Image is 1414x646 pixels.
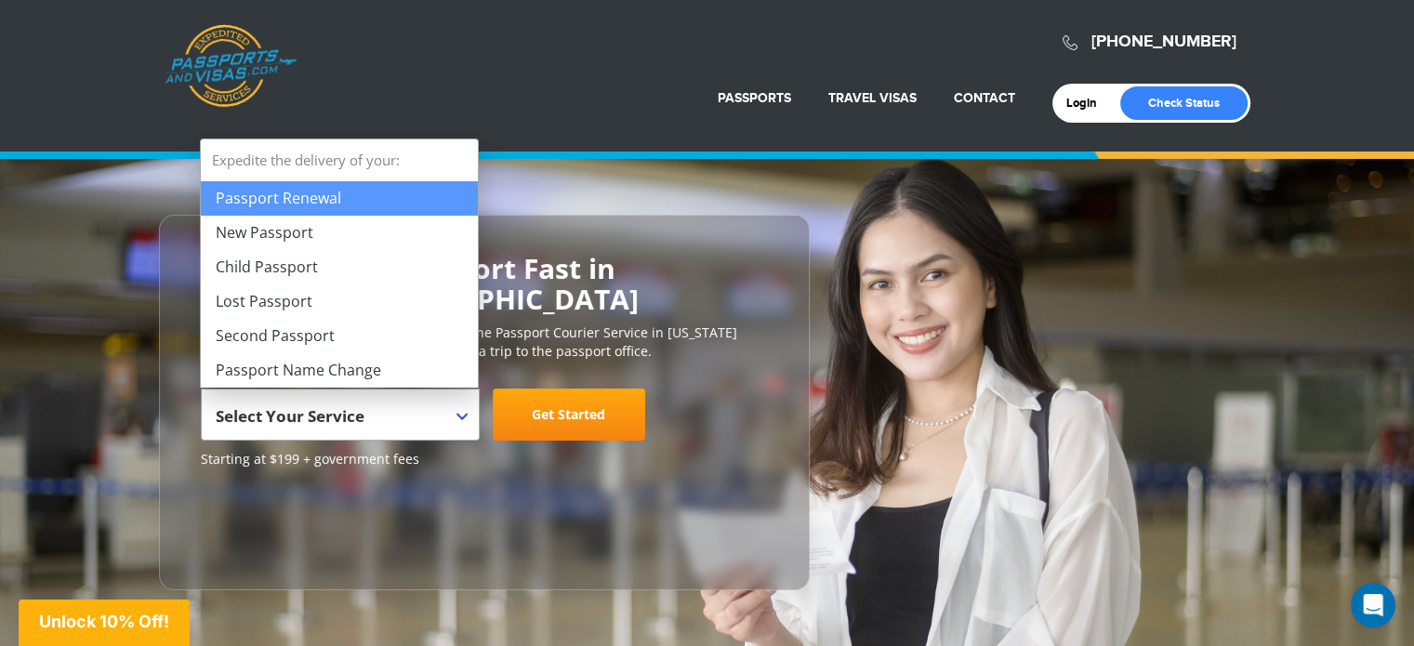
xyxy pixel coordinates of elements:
p: [DOMAIN_NAME] is the #1 most trusted online Passport Courier Service in [US_STATE][GEOGRAPHIC_DAT... [201,323,768,361]
a: Travel Visas [828,90,917,106]
strong: Expedite the delivery of your: [201,139,478,181]
li: Passport Name Change [201,353,478,388]
span: Unlock 10% Off! [39,612,169,631]
div: Open Intercom Messenger [1351,583,1395,627]
li: Lost Passport [201,284,478,319]
iframe: Customer reviews powered by Trustpilot [201,478,340,571]
div: Unlock 10% Off! [19,600,190,646]
a: Contact [954,90,1015,106]
span: Select Your Service [216,405,364,427]
a: [PHONE_NUMBER] [1091,32,1236,52]
h2: Get Your U.S. Passport Fast in [US_STATE][GEOGRAPHIC_DATA] [201,253,768,314]
a: Get Started [493,389,645,441]
a: Check Status [1120,86,1248,120]
a: Passports [718,90,791,106]
span: Select Your Service [216,396,460,448]
a: Login [1066,96,1110,111]
a: Passports & [DOMAIN_NAME] [165,24,297,108]
span: Select Your Service [201,389,480,441]
li: Second Passport [201,319,478,353]
li: Child Passport [201,250,478,284]
li: Expedite the delivery of your: [201,139,478,388]
span: Starting at $199 + government fees [201,450,768,468]
li: Passport Renewal [201,181,478,216]
li: New Passport [201,216,478,250]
